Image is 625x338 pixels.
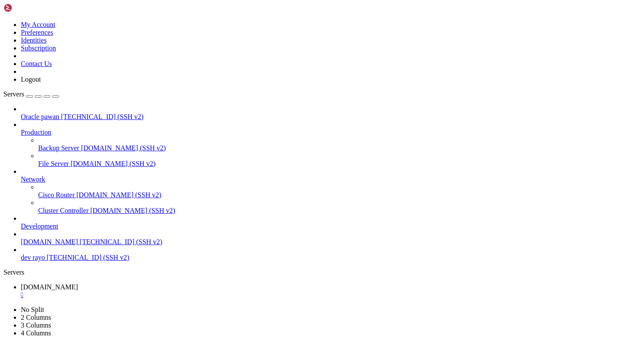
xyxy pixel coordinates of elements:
[38,152,622,168] li: File Server [DOMAIN_NAME] (SSH v2)
[21,246,622,262] li: dev rayo [TECHNICAL_ID] (SSH v2)
[38,136,622,152] li: Backup Server [DOMAIN_NAME] (SSH v2)
[21,283,78,291] span: [DOMAIN_NAME]
[21,222,58,230] span: Development
[21,121,622,168] li: Production
[21,129,622,136] a: Production
[3,11,7,18] div: (0, 1)
[21,21,56,28] a: My Account
[3,3,53,12] img: Shellngn
[21,321,51,329] a: 3 Columns
[76,191,161,199] span: [DOMAIN_NAME] (SSH v2)
[38,160,622,168] a: File Server [DOMAIN_NAME] (SSH v2)
[38,207,89,214] span: Cluster Controller
[38,207,622,215] a: Cluster Controller [DOMAIN_NAME] (SSH v2)
[21,76,41,83] a: Logout
[38,144,79,152] span: Backup Server
[38,144,622,152] a: Backup Server [DOMAIN_NAME] (SSH v2)
[21,283,622,299] a: App.rayo.work
[21,291,622,299] a: 
[21,36,47,44] a: Identities
[21,60,52,67] a: Contact Us
[90,207,175,214] span: [DOMAIN_NAME] (SSH v2)
[21,314,51,321] a: 2 Columns
[3,268,622,276] div: Servers
[21,306,44,313] a: No Split
[21,105,622,121] li: Oracle pawan [TECHNICAL_ID] (SSH v2)
[38,183,622,199] li: Cisco Router [DOMAIN_NAME] (SSH v2)
[21,215,622,230] li: Development
[38,199,622,215] li: Cluster Controller [DOMAIN_NAME] (SSH v2)
[21,168,622,215] li: Network
[61,113,143,120] span: [TECHNICAL_ID] (SSH v2)
[21,113,622,121] a: Oracle pawan [TECHNICAL_ID] (SSH v2)
[21,222,622,230] a: Development
[21,238,622,246] a: [DOMAIN_NAME] [TECHNICAL_ID] (SSH v2)
[38,160,69,167] span: File Server
[21,176,45,183] span: Network
[21,176,622,183] a: Network
[80,238,162,245] span: [TECHNICAL_ID] (SSH v2)
[38,191,75,199] span: Cisco Router
[3,3,511,11] x-row: Connecting [TECHNICAL_ID]...
[21,254,622,262] a: dev rayo [TECHNICAL_ID] (SSH v2)
[38,191,622,199] a: Cisco Router [DOMAIN_NAME] (SSH v2)
[21,230,622,246] li: [DOMAIN_NAME] [TECHNICAL_ID] (SSH v2)
[21,329,51,337] a: 4 Columns
[3,90,59,98] a: Servers
[21,29,53,36] a: Preferences
[21,113,59,120] span: Oracle pawan
[21,238,78,245] span: [DOMAIN_NAME]
[81,144,166,152] span: [DOMAIN_NAME] (SSH v2)
[21,254,45,261] span: dev rayo
[47,254,129,261] span: [TECHNICAL_ID] (SSH v2)
[3,90,24,98] span: Servers
[21,44,56,52] a: Subscription
[21,129,51,136] span: Production
[71,160,156,167] span: [DOMAIN_NAME] (SSH v2)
